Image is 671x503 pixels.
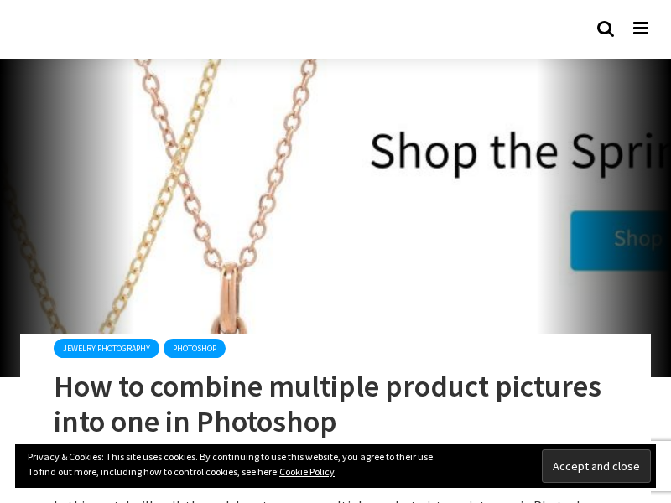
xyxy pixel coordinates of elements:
a: Cookie Policy [279,465,335,478]
h1: How to combine multiple product pictures into one in Photoshop [54,369,617,439]
a: Jewelry Photography [54,339,159,358]
a: Photoshop [164,339,226,358]
div: Privacy & Cookies: This site uses cookies. By continuing to use this website, you agree to their ... [15,444,656,488]
input: Accept and close [542,449,651,483]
